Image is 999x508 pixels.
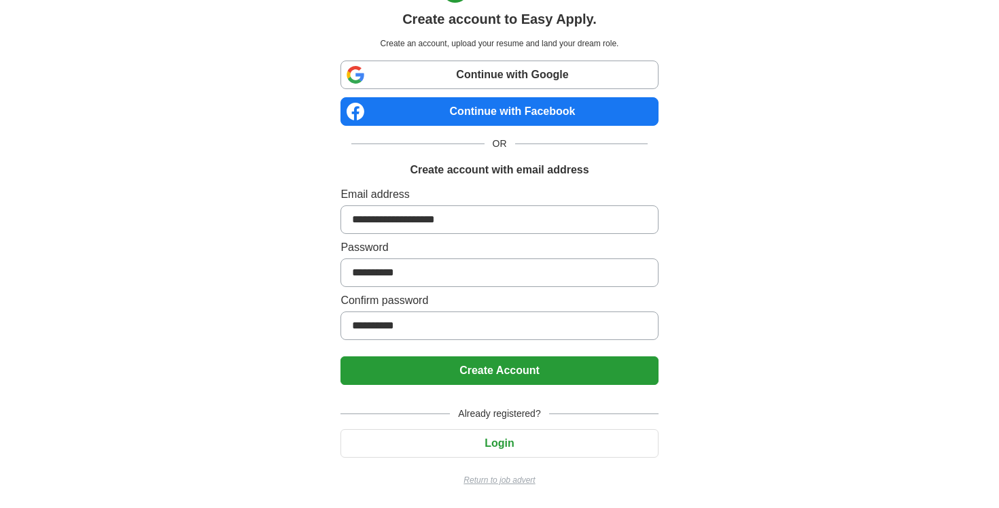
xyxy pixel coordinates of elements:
label: Confirm password [340,292,658,309]
span: Already registered? [450,407,548,421]
p: Create an account, upload your resume and land your dream role. [343,37,655,50]
a: Return to job advert [340,474,658,486]
h1: Create account with email address [410,162,589,178]
span: OR [485,137,515,151]
a: Login [340,437,658,449]
h1: Create account to Easy Apply. [402,9,597,29]
label: Password [340,239,658,256]
label: Email address [340,186,658,203]
button: Create Account [340,356,658,385]
button: Login [340,429,658,458]
a: Continue with Google [340,61,658,89]
a: Continue with Facebook [340,97,658,126]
